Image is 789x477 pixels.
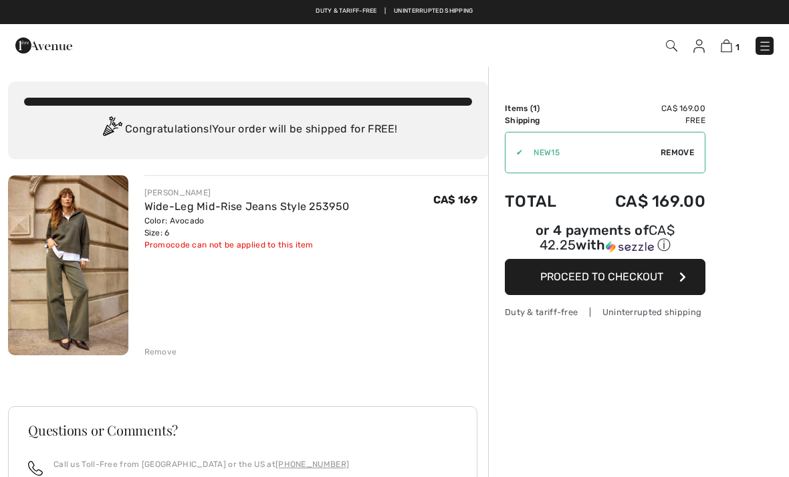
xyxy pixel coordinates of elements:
a: 1ère Avenue [15,38,72,51]
td: CA$ 169.00 [578,102,705,114]
img: Sezzle [606,241,654,253]
a: Wide-Leg Mid-Rise Jeans Style 253950 [144,200,350,213]
img: 1ère Avenue [15,32,72,59]
div: Color: Avocado Size: 6 [144,215,350,239]
button: Proceed to Checkout [505,259,705,295]
div: ✔ [505,147,523,159]
div: Duty & tariff-free | Uninterrupted shipping [505,306,705,318]
td: Total [505,179,578,224]
td: Free [578,114,705,126]
img: Shopping Bag [721,39,732,52]
img: call [28,461,43,476]
td: Shipping [505,114,578,126]
div: or 4 payments of with [505,224,705,254]
td: CA$ 169.00 [578,179,705,224]
div: Promocode can not be applied to this item [144,239,350,251]
img: Menu [758,39,772,53]
span: CA$ 42.25 [540,222,675,253]
a: [PHONE_NUMBER] [275,460,349,469]
div: or 4 payments ofCA$ 42.25withSezzle Click to learn more about Sezzle [505,224,705,259]
div: Congratulations! Your order will be shipped for FREE! [24,116,472,143]
a: 1 [721,37,740,54]
img: Search [666,40,677,52]
td: Items ( ) [505,102,578,114]
p: Call us Toll-Free from [GEOGRAPHIC_DATA] or the US at [53,458,349,470]
div: [PERSON_NAME] [144,187,350,199]
div: Remove [144,346,177,358]
img: My Info [693,39,705,53]
span: 1 [533,104,537,113]
span: CA$ 169 [433,193,477,206]
span: Remove [661,147,694,159]
span: Proceed to Checkout [540,270,663,283]
img: Congratulation2.svg [98,116,125,143]
img: Wide-Leg Mid-Rise Jeans Style 253950 [8,175,128,355]
span: 1 [736,42,740,52]
input: Promo code [523,132,661,173]
h3: Questions or Comments? [28,423,457,437]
